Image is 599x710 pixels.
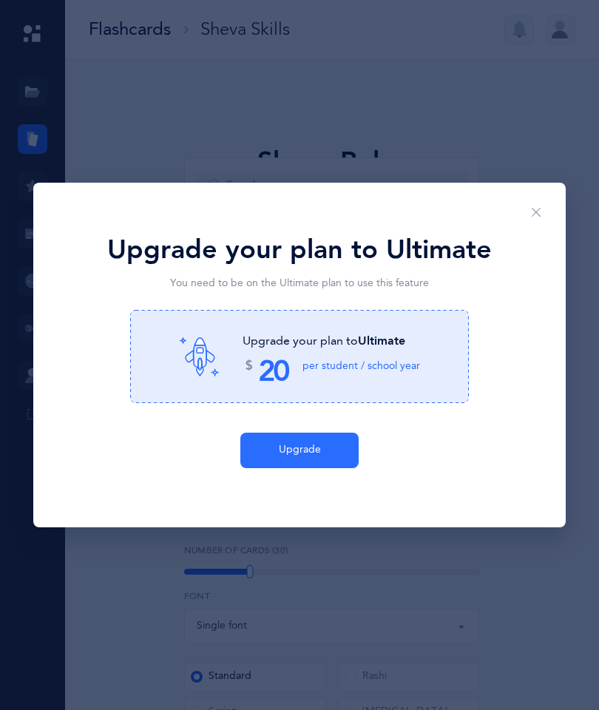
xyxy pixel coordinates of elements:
[279,442,321,458] span: Upgrade
[243,328,420,354] div: Upgrade your plan to
[358,334,405,348] span: Ultimate
[107,230,492,270] div: Upgrade your plan to Ultimate
[179,328,219,385] img: rocket-star.svg
[302,360,420,372] span: per student / school year
[518,195,554,231] button: Close
[240,433,359,468] button: Upgrade
[170,276,429,292] div: You need to be on the Ultimate plan to use this feature
[258,355,288,388] span: 20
